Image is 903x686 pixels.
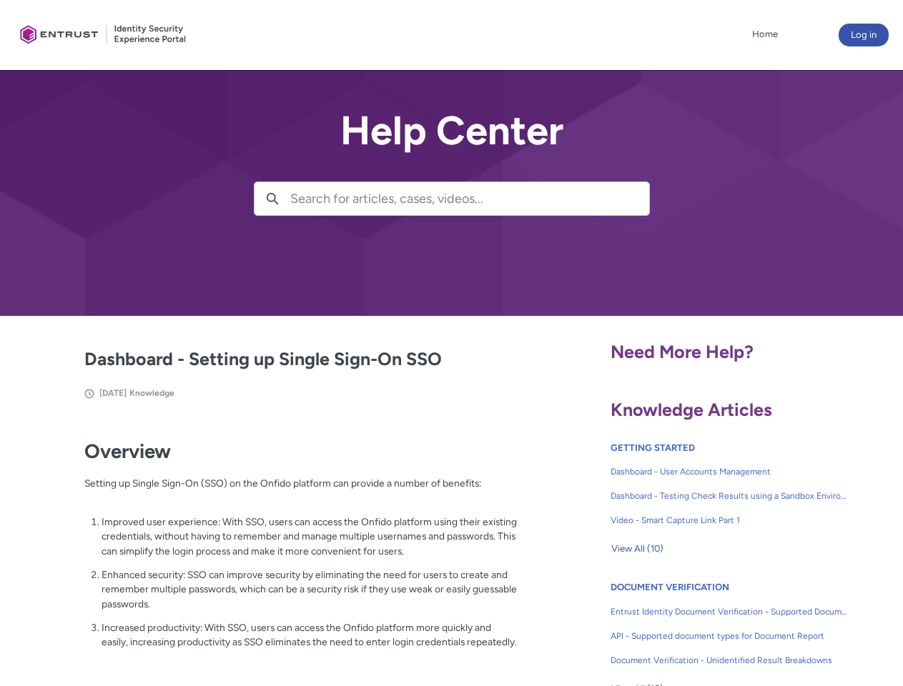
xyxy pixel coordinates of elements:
a: GETTING STARTED [611,442,695,453]
span: Knowledge Articles [611,399,772,420]
a: Dashboard - Testing Check Results using a Sandbox Environment [611,484,848,508]
span: Need More Help? [611,341,754,362]
span: Dashboard - User Accounts Management [611,465,848,478]
a: Video - Smart Capture Link Part 1 [611,508,848,532]
button: View All (10) [611,537,664,560]
h2: Help Center [254,109,650,153]
button: Search [255,182,290,215]
span: Video - Smart Capture Link Part 1 [611,514,848,527]
span: Dashboard - Testing Check Results using a Sandbox Environment [611,489,848,502]
p: Setting up Single Sign-On (SSO) on the Onfido platform can provide a number of benefits: [84,476,518,505]
p: Improved user experience: With SSO, users can access the Onfido platform using their existing cre... [102,514,518,559]
span: [DATE] [99,388,127,398]
h2: Dashboard - Setting up Single Sign-On SSO [84,346,518,373]
button: Log in [839,24,889,46]
strong: Overview [84,439,171,463]
a: Dashboard - User Accounts Management [611,459,848,484]
span: View All (10) [611,538,663,560]
a: Home [749,24,781,45]
input: Search for articles, cases, videos... [290,182,649,215]
li: Knowledge [129,387,174,399]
